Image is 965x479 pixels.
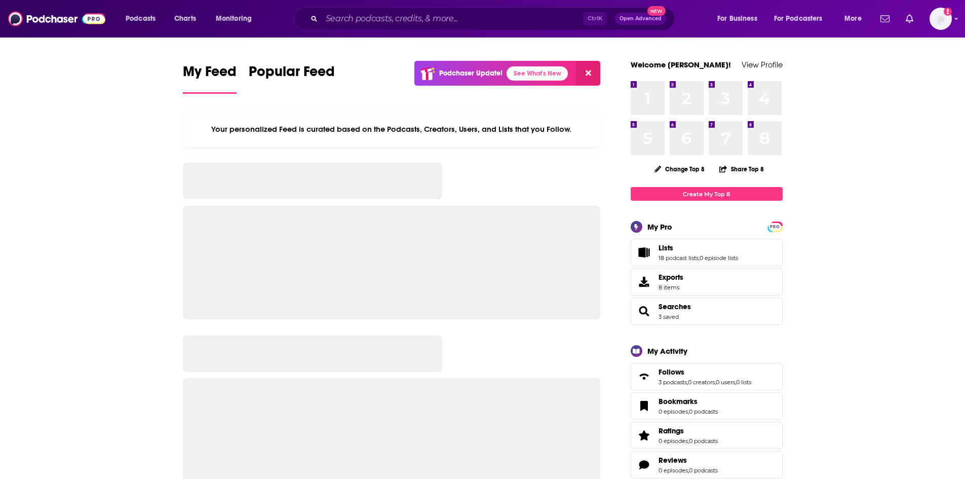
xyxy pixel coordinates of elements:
[659,273,683,282] span: Exports
[930,8,952,30] img: User Profile
[631,298,783,325] span: Searches
[249,63,335,94] a: Popular Feed
[735,379,736,386] span: ,
[736,379,751,386] a: 0 lists
[659,397,698,406] span: Bookmarks
[767,11,837,27] button: open menu
[716,379,735,386] a: 0 users
[126,12,156,26] span: Podcasts
[8,9,105,28] img: Podchaser - Follow, Share and Rate Podcasts
[634,245,654,260] a: Lists
[439,69,503,78] p: Podchaser Update!
[659,408,688,415] a: 0 episodes
[769,223,781,231] span: PRO
[688,437,689,445] span: ,
[689,408,718,415] a: 0 podcasts
[659,254,699,262] a: 18 podcast lists
[688,379,715,386] a: 0 creators
[715,379,716,386] span: ,
[944,8,952,16] svg: Add a profile image
[631,451,783,478] span: Reviews
[717,12,757,26] span: For Business
[774,12,823,26] span: For Podcasters
[659,426,718,435] a: Ratings
[631,363,783,390] span: Follows
[648,163,711,175] button: Change Top 8
[837,11,874,27] button: open menu
[249,63,335,86] span: Popular Feed
[631,239,783,266] span: Lists
[844,12,862,26] span: More
[659,367,684,377] span: Follows
[507,66,568,81] a: See What's New
[659,302,691,311] a: Searches
[659,456,687,465] span: Reviews
[689,467,718,474] a: 0 podcasts
[659,243,738,252] a: Lists
[303,7,684,30] div: Search podcasts, credits, & more...
[216,12,252,26] span: Monitoring
[710,11,770,27] button: open menu
[634,399,654,413] a: Bookmarks
[930,8,952,30] span: Logged in as megcassidy
[119,11,169,27] button: open menu
[769,223,781,230] a: PRO
[689,437,718,445] a: 0 podcasts
[631,422,783,449] span: Ratings
[634,428,654,443] a: Ratings
[168,11,202,27] a: Charts
[659,437,688,445] a: 0 episodes
[647,6,666,16] span: New
[631,187,783,201] a: Create My Top 8
[615,13,666,25] button: Open AdvancedNew
[659,397,718,406] a: Bookmarks
[659,456,718,465] a: Reviews
[631,392,783,420] span: Bookmarks
[183,112,601,146] div: Your personalized Feed is curated based on the Podcasts, Creators, Users, and Lists that you Follow.
[659,379,687,386] a: 3 podcasts
[634,275,654,289] span: Exports
[634,304,654,318] a: Searches
[876,10,894,27] a: Show notifications dropdown
[742,60,783,69] a: View Profile
[659,367,751,377] a: Follows
[634,458,654,472] a: Reviews
[183,63,237,94] a: My Feed
[634,370,654,384] a: Follows
[583,12,607,25] span: Ctrl K
[620,16,662,21] span: Open Advanced
[647,222,672,232] div: My Pro
[631,60,731,69] a: Welcome [PERSON_NAME]!
[659,467,688,474] a: 0 episodes
[322,11,583,27] input: Search podcasts, credits, & more...
[719,159,764,179] button: Share Top 8
[659,313,679,320] a: 3 saved
[174,12,196,26] span: Charts
[699,254,700,262] span: ,
[631,268,783,296] a: Exports
[700,254,738,262] a: 0 episode lists
[659,426,684,435] span: Ratings
[209,11,265,27] button: open menu
[183,63,237,86] span: My Feed
[930,8,952,30] button: Show profile menu
[902,10,917,27] a: Show notifications dropdown
[688,408,689,415] span: ,
[688,467,689,474] span: ,
[659,243,673,252] span: Lists
[647,346,687,356] div: My Activity
[687,379,688,386] span: ,
[659,284,683,291] span: 8 items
